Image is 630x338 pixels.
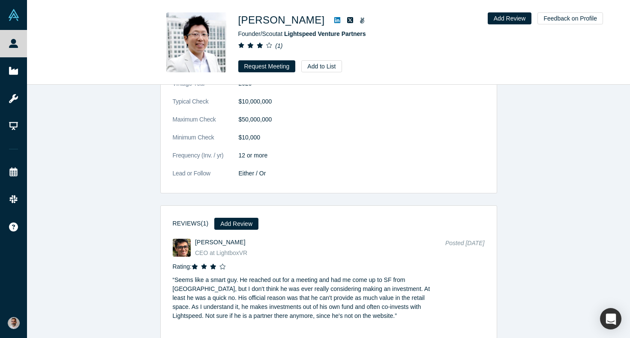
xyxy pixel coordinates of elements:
h1: [PERSON_NAME] [238,12,325,28]
span: Rating: [173,263,192,270]
dt: Lead or Follow [173,169,239,187]
img: Gotam Bhardwaj's Account [8,317,20,329]
img: Lyon Wong's Profile Image [166,12,226,72]
dt: Vintage Year [173,79,239,97]
h3: Reviews (1) [173,219,209,228]
dd: Either / Or [239,169,485,178]
div: Posted [DATE] [445,239,485,258]
button: Add to List [301,60,342,72]
button: Add Review [488,12,532,24]
dt: Maximum Check [173,115,239,133]
button: Feedback on Profile [537,12,603,24]
div: CEO at LightboxVR [195,249,435,258]
dd: $10,000,000 [239,97,485,106]
button: Add Review [214,218,258,230]
a: Lightspeed Venture Partners [284,30,366,37]
a: [PERSON_NAME] [195,239,246,246]
img: Mark Desai [173,239,191,257]
dt: Typical Check [173,97,239,115]
dt: Minimum Check [173,133,239,151]
dt: Frequency (Inv. / yr) [173,151,239,169]
button: Request Meeting [238,60,296,72]
dd: 12 or more [239,151,485,160]
i: ( 1 ) [275,42,282,49]
dd: $50,000,000 [239,115,485,124]
p: “ Seems like a smart guy. He reached out for a meeting and had me come up to SF from [GEOGRAPHIC_... [173,271,431,321]
img: Alchemist Vault Logo [8,9,20,21]
dd: $10,000 [239,133,485,142]
span: Founder/Scout at [238,30,366,37]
